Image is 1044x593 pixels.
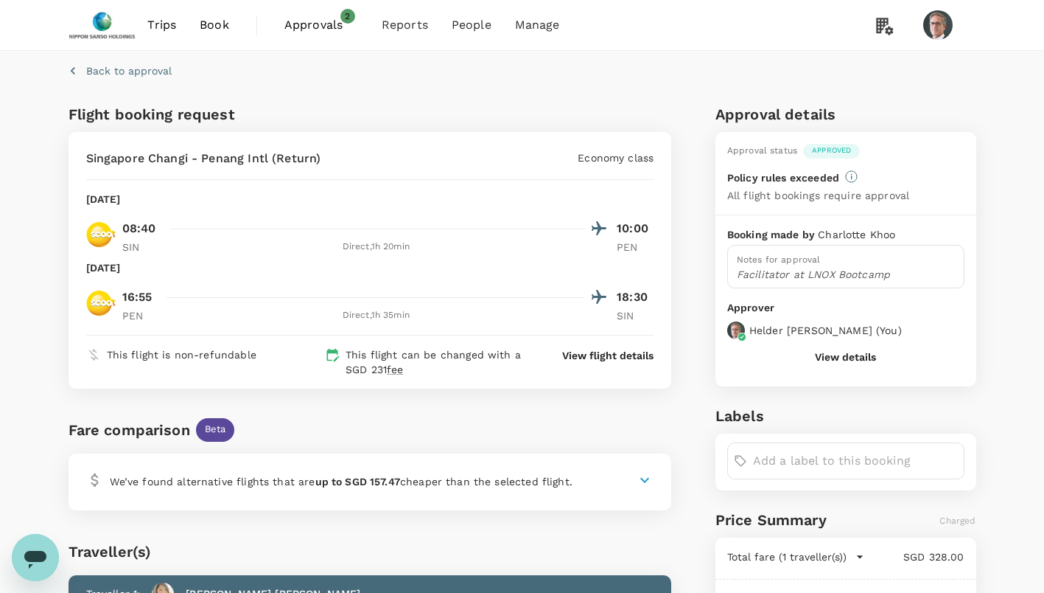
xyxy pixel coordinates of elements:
h6: Approval details [715,103,976,126]
span: Beta [196,423,235,437]
p: 18:30 [617,288,654,306]
button: View flight details [562,348,654,363]
span: Notes for approval [737,254,821,265]
span: Book [200,16,229,34]
p: We’ve found alternative flights that are cheaper than the selected flight. [110,474,572,489]
h6: Price Summary [715,508,827,532]
iframe: Button to launch messaging window [12,534,59,581]
button: Total fare (1 traveller(s)) [727,549,864,564]
span: Reports [382,16,428,34]
p: This flight is non-refundable [107,347,256,362]
p: Approver [727,300,964,316]
p: Total fare (1 traveller(s)) [727,549,847,564]
p: Back to approval [86,63,172,78]
div: Fare comparison [69,418,190,442]
p: Facilitator at LNOX Bootcamp [737,267,955,282]
p: [DATE] [86,260,121,275]
p: Policy rules exceeded [727,170,839,185]
p: [DATE] [86,192,121,207]
p: Charlotte Khoo [818,227,895,242]
div: Direct , 1h 20min [168,240,585,254]
span: People [452,16,491,34]
p: Singapore Changi - Penang Intl (Return) [86,150,321,167]
span: 2 [340,9,355,24]
button: View details [815,351,876,363]
img: Nippon Sanso Holdings Singapore Pte Ltd [69,9,136,41]
p: SIN [617,308,654,323]
img: TR [86,220,116,249]
p: 08:40 [122,220,156,237]
div: Direct , 1h 35min [168,308,585,323]
button: Back to approval [69,63,172,78]
span: Manage [515,16,560,34]
span: Trips [147,16,176,34]
p: All flight bookings require approval [727,188,909,203]
p: 16:55 [122,288,153,306]
img: avatar-67845fc166983.png [727,322,745,339]
h6: Flight booking request [69,103,367,126]
p: This flight can be changed with a SGD 231 [346,347,534,377]
span: fee [387,364,403,375]
p: SIN [122,240,159,254]
span: Approvals [284,16,358,34]
h6: Labels [715,404,976,428]
p: PEN [122,308,159,323]
div: Approval status [727,144,797,159]
img: Helder Teixeira [923,10,953,40]
div: Traveller(s) [69,540,672,563]
span: Approved [803,145,860,156]
p: SGD 328.00 [864,549,964,564]
p: 10:00 [617,220,654,237]
p: Helder [PERSON_NAME] ( You ) [749,323,902,338]
b: up to SGD 157.47 [315,476,400,488]
input: Add a label to this booking [753,449,958,473]
p: Booking made by [727,227,818,242]
img: TR [86,288,116,318]
p: Economy class [578,150,654,165]
span: Charged [939,516,975,526]
p: PEN [617,240,654,254]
